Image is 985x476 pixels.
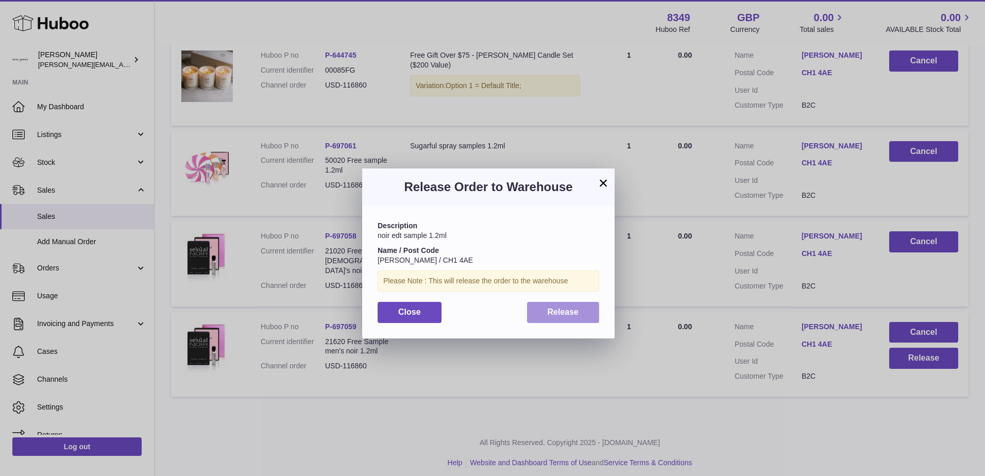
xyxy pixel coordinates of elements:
[527,302,600,323] button: Release
[378,246,439,254] strong: Name / Post Code
[548,308,579,316] span: Release
[378,270,599,292] div: Please Note : This will release the order to the warehouse
[597,177,609,189] button: ×
[378,231,447,240] span: noir edt sample 1.2ml
[398,308,421,316] span: Close
[378,222,417,230] strong: Description
[378,179,599,195] h3: Release Order to Warehouse
[378,256,473,264] span: [PERSON_NAME] / CH1 4AE
[378,302,441,323] button: Close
